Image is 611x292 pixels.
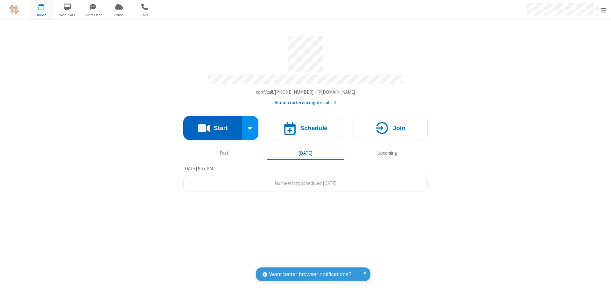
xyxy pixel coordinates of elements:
[275,99,337,106] button: Audio conferencing details
[256,89,355,96] button: Copy my meeting room linkCopy my meeting room link
[300,125,327,131] h4: Schedule
[349,147,425,159] button: Upcoming
[186,147,263,159] button: Past
[256,89,355,95] span: Copy my meeting room link
[81,12,105,18] span: Team Chat
[268,116,343,140] button: Schedule
[183,165,213,172] span: [DATE] 9:37 PM
[183,116,242,140] button: Start
[10,5,19,14] img: QA Selenium DO NOT DELETE OR CHANGE
[353,116,428,140] button: Join
[275,180,336,186] span: No meetings scheduled [DATE]
[267,147,344,159] button: [DATE]
[183,32,428,106] section: Account details
[214,125,228,131] h4: Start
[269,270,351,279] span: Want better browser notifications?
[107,12,131,18] span: Drive
[393,125,405,131] h4: Join
[30,12,53,18] span: Meet
[242,116,259,140] div: Start conference options
[133,12,157,18] span: Calls
[55,12,79,18] span: Webinars
[183,165,428,192] section: Today's Meetings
